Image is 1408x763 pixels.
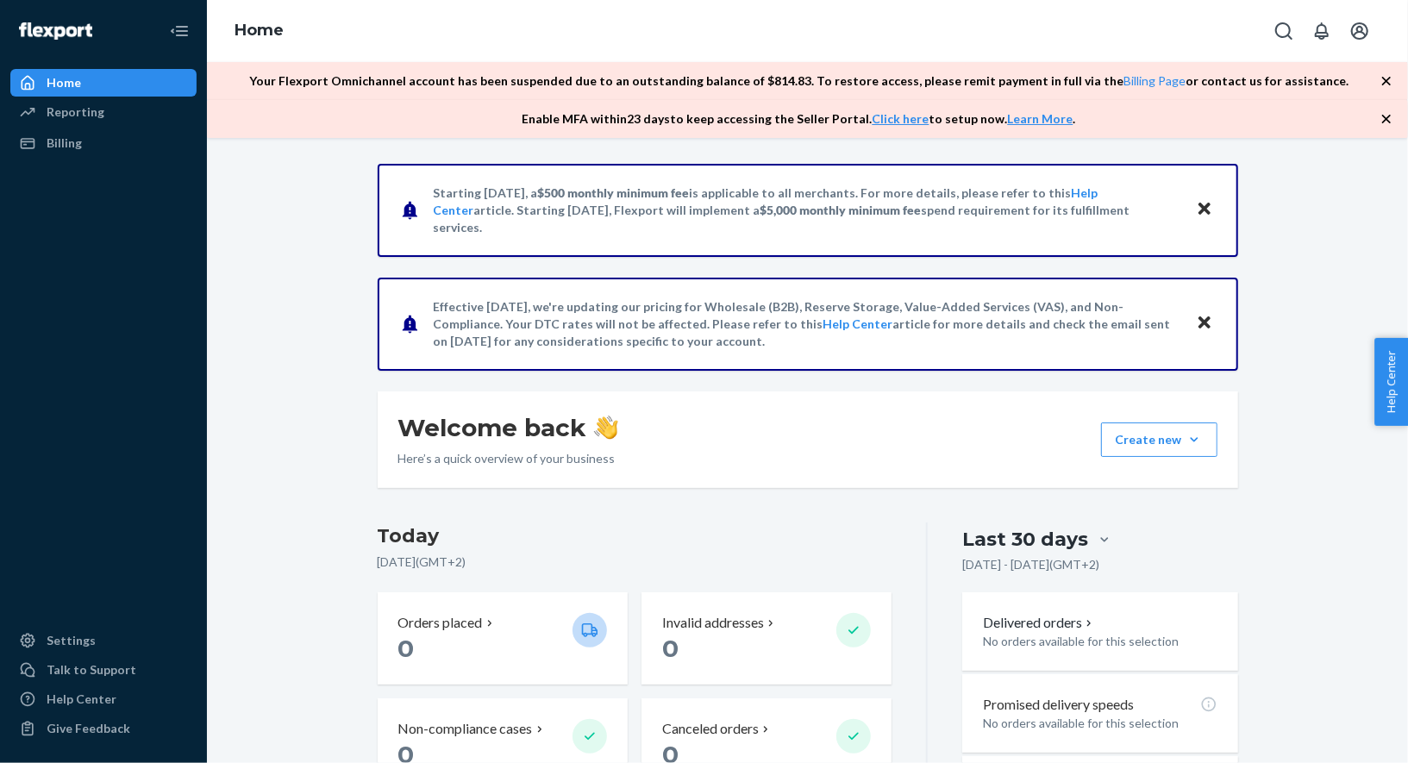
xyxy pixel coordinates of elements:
a: Home [10,69,197,97]
button: Close Navigation [162,14,197,48]
div: Last 30 days [962,526,1088,553]
img: hand-wave emoji [594,416,618,440]
button: Close [1193,197,1216,222]
p: Here’s a quick overview of your business [398,450,618,467]
h3: Today [378,522,892,550]
div: Settings [47,632,96,649]
button: Delivered orders [983,613,1096,633]
a: Talk to Support [10,656,197,684]
ol: breadcrumbs [221,6,297,56]
button: Open notifications [1305,14,1339,48]
button: Open account menu [1342,14,1377,48]
div: Give Feedback [47,720,130,737]
p: Effective [DATE], we're updating our pricing for Wholesale (B2B), Reserve Storage, Value-Added Se... [434,298,1180,350]
button: Close [1193,311,1216,336]
h1: Welcome back [398,412,618,443]
p: Your Flexport Omnichannel account has been suspended due to an outstanding balance of $ 814.83 . ... [249,72,1349,90]
button: Help Center [1374,338,1408,426]
span: 0 [662,634,679,663]
a: Settings [10,627,197,654]
button: Give Feedback [10,715,197,742]
div: Billing [47,134,82,152]
p: Starting [DATE], a is applicable to all merchants. For more details, please refer to this article... [434,184,1180,236]
button: Invalid addresses 0 [641,592,892,685]
p: [DATE] - [DATE] ( GMT+2 ) [962,556,1099,573]
p: No orders available for this selection [983,633,1217,650]
a: Help Center [823,316,893,331]
div: Home [47,74,81,91]
p: [DATE] ( GMT+2 ) [378,553,892,571]
span: $500 monthly minimum fee [538,185,690,200]
p: Enable MFA within 23 days to keep accessing the Seller Portal. to setup now. . [523,110,1076,128]
div: Reporting [47,103,104,121]
p: Orders placed [398,613,483,633]
button: Open Search Box [1267,14,1301,48]
p: Non-compliance cases [398,719,533,739]
button: Orders placed 0 [378,592,628,685]
img: Flexport logo [19,22,92,40]
button: Create new [1101,422,1217,457]
a: Billing [10,129,197,157]
a: Help Center [10,685,197,713]
p: No orders available for this selection [983,715,1217,732]
a: Learn More [1008,111,1073,126]
span: 0 [398,634,415,663]
p: Promised delivery speeds [983,695,1134,715]
a: Click here [873,111,929,126]
p: Canceled orders [662,719,759,739]
a: Home [235,21,284,40]
a: Billing Page [1123,73,1186,88]
div: Help Center [47,691,116,708]
span: $5,000 monthly minimum fee [760,203,922,217]
p: Invalid addresses [662,613,764,633]
div: Talk to Support [47,661,136,679]
a: Reporting [10,98,197,126]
